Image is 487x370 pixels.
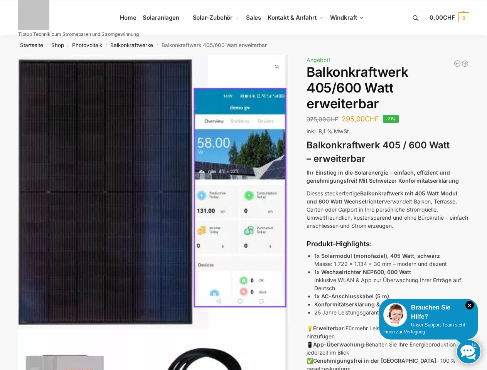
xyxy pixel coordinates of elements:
bdi: 295,00 [342,115,379,123]
strong: Genehmigungsfrei in der [GEOGRAPHIC_DATA] [313,357,436,364]
a: Startseite [20,42,43,48]
h1: Balkonkraftwerk 405/600 Watt erweiterbar [307,64,469,111]
div: Brauchen Sie Hilfe? [383,303,474,321]
strong: App-Überwachung: [313,341,366,348]
span: inkl. 8,1 % MwSt. [307,128,351,135]
nav: Breadcrumb [4,35,483,55]
a: Balkonkraftwerk 600/810 Watt Fullblack [453,60,461,67]
a: Solar-Zubehör [189,0,243,35]
a: Kontakt & Anfahrt [264,0,327,35]
span: / [64,42,72,49]
span: CHF [365,115,379,123]
img: Customer service [383,303,407,327]
p: Inklusive WLAN & App zur Überwachung Ihrer Erträge auf Deutsch [314,268,469,292]
span: Solar-Zubehör [193,14,233,21]
span: CHF [443,14,455,21]
a: 890/600 Watt Solarkraftwerk + 2,7 KW Batteriespeicher Genehmigungsfrei [461,60,469,67]
strong: 1x Wechselrichter NEP600, 600 Watt [314,269,411,275]
bdi: 375,00 [307,116,338,123]
i: Schließen [465,301,474,309]
p: Dieses steckerfertige verwandelt Balkon, Terrasse, Garten oder Carport in Ihre persönliche Stromq... [307,189,469,230]
strong: Konformitätserklärung & detaillierte Anleitungen [314,301,443,308]
span: -21% [383,115,399,123]
span: CHF [326,116,338,123]
span: 0,00 [430,14,455,21]
span: Angebot! [307,57,330,63]
span: Kontakt & Anfahrt [268,14,317,21]
span: 0 [458,12,469,23]
a: Solaranlagen [140,0,189,35]
span: / [43,42,51,49]
span: Sales [246,14,261,21]
a: 0,00CHF 0 [430,6,469,29]
strong: Erweiterbar: [313,325,345,331]
strong: Balkonkraftwerk 405 / 600 Watt – erweiterbar [307,140,450,164]
li: 25 Jahre Leistungsgarantie [314,308,469,316]
a: Balkonkraftwerke [110,42,153,48]
strong: 1x Solarmodul (monofazial), 405 Watt, schwarz [314,252,440,259]
a: Windkraft [327,0,367,35]
span: Unser Support-Team steht Ihnen zur Verfügung [383,322,465,335]
span: / [153,42,161,49]
a: Photovoltaik [72,42,102,48]
a: Shop [51,42,64,48]
span: Solaranlagen [143,14,179,21]
strong: Produkt-Highlights: [307,240,372,248]
p: Tiptop Technik zum Stromsparen und Stromgewinnung [18,32,139,37]
strong: Ihr Einstieg in die Solarenergie – einfach, effizient und genehmigungsfrei! Mit Schweizer Konform... [307,169,459,184]
strong: 1x AC-Anschlusskabel (5 m) [314,293,389,299]
a: Sales [243,0,264,35]
span: / [102,42,110,49]
span: Windkraft [330,14,357,21]
p: Masse: 1.722 x 1.134 x 30 mm – modern und dezent [314,252,469,268]
strong: Balkonkraftwerk mit 405 Watt Modul und 600 Watt Wechselrichter [307,190,457,205]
